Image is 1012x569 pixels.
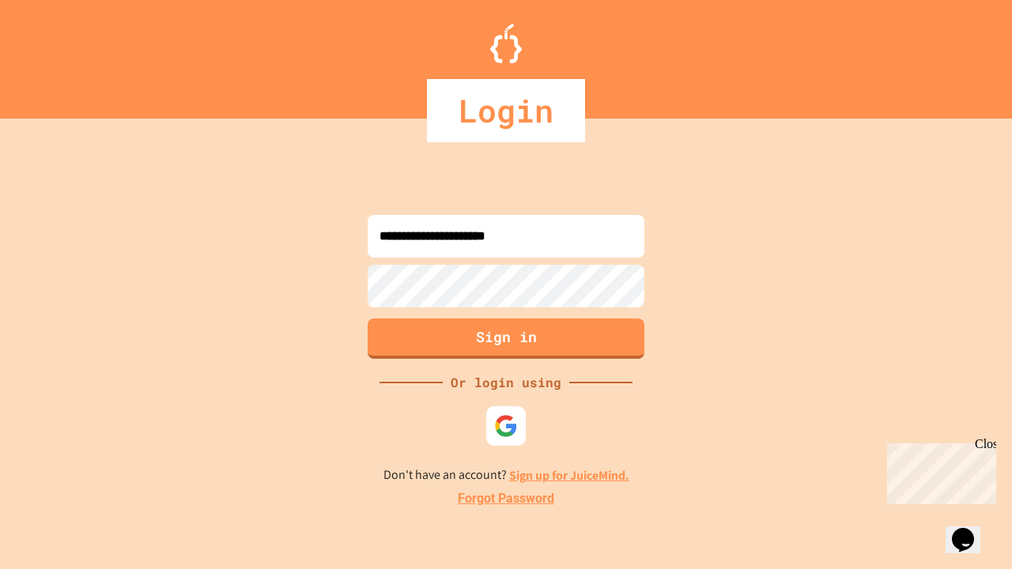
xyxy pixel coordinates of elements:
iframe: chat widget [881,437,996,504]
button: Sign in [368,318,644,359]
img: google-icon.svg [494,414,518,438]
img: Logo.svg [490,24,522,63]
div: Login [427,79,585,142]
p: Don't have an account? [383,465,629,485]
a: Sign up for JuiceMind. [509,467,629,484]
a: Forgot Password [458,489,554,508]
div: Chat with us now!Close [6,6,109,100]
div: Or login using [443,373,569,392]
iframe: chat widget [946,506,996,553]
